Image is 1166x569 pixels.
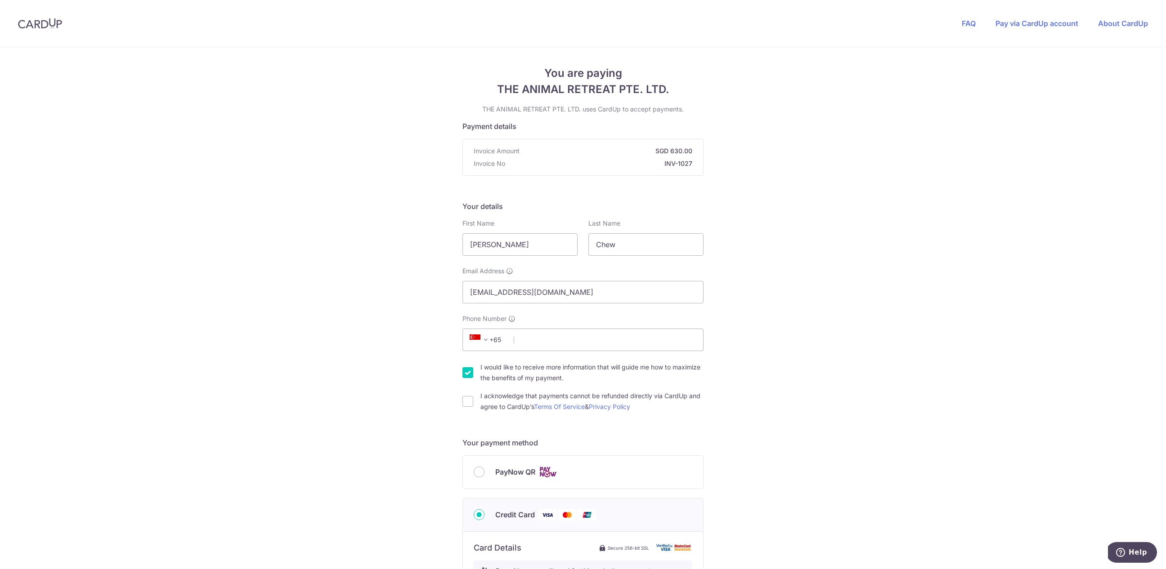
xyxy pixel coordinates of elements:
[1098,19,1148,28] a: About CardUp
[462,105,704,114] p: THE ANIMAL RETREAT PTE. LTD. uses CardUp to accept payments.
[474,542,521,553] h6: Card Details
[462,121,704,132] h5: Payment details
[539,467,557,478] img: Cards logo
[588,219,620,228] label: Last Name
[480,362,704,383] label: I would like to receive more information that will guide me how to maximize the benefits of my pa...
[462,233,578,256] input: First name
[474,509,692,520] div: Credit Card Visa Mastercard Union Pay
[462,81,704,98] span: THE ANIMAL RETREAT PTE. LTD.
[467,334,507,345] span: +65
[996,19,1078,28] a: Pay via CardUp account
[474,467,692,478] div: PayNow QR Cards logo
[558,509,576,520] img: Mastercard
[495,509,535,520] span: Credit Card
[462,201,704,212] h5: Your details
[578,509,596,520] img: Union Pay
[589,403,630,410] a: Privacy Policy
[1108,542,1157,565] iframe: Opens a widget where you can find more information
[509,159,692,168] strong: INV-1027
[962,19,976,28] a: FAQ
[538,509,556,520] img: Visa
[462,267,504,276] span: Email Address
[462,314,507,323] span: Phone Number
[495,467,535,477] span: PayNow QR
[462,219,494,228] label: First Name
[656,544,692,551] img: card secure
[588,233,704,256] input: Last name
[462,65,704,81] span: You are paying
[474,147,520,156] span: Invoice Amount
[608,544,649,551] span: Secure 256-bit SSL
[474,159,505,168] span: Invoice No
[462,281,704,303] input: Email address
[18,18,62,29] img: CardUp
[523,147,692,156] strong: SGD 630.00
[462,437,704,448] h5: Your payment method
[480,391,704,412] label: I acknowledge that payments cannot be refunded directly via CardUp and agree to CardUp’s &
[470,334,491,345] span: +65
[534,403,585,410] a: Terms Of Service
